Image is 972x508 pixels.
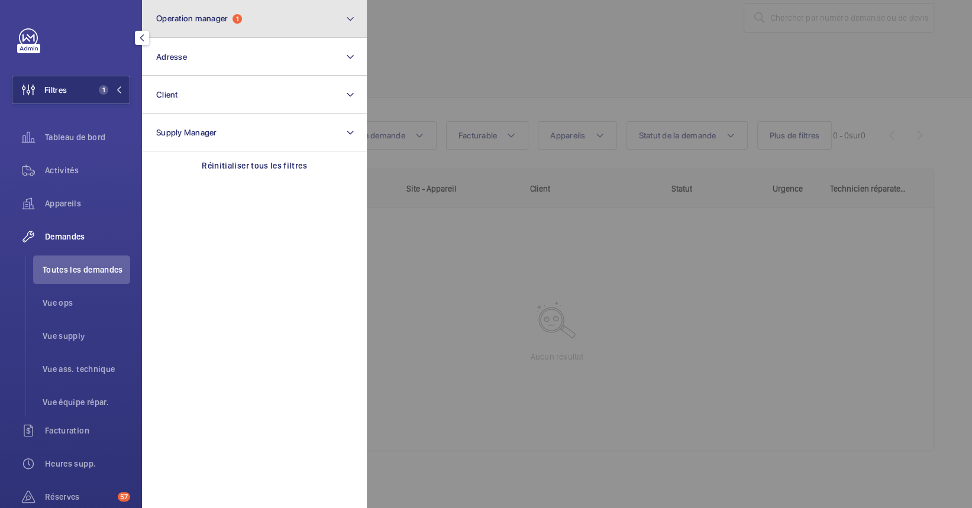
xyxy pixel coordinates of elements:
span: 1 [99,85,108,95]
span: 57 [118,492,130,501]
span: Vue équipe répar. [43,396,130,408]
button: Filtres1 [12,76,130,104]
span: Appareils [45,198,130,209]
span: Vue supply [43,330,130,342]
span: Demandes [45,231,130,242]
span: Facturation [45,425,130,436]
span: Activités [45,164,130,176]
span: Réserves [45,491,113,503]
span: Filtres [44,84,67,96]
span: Heures supp. [45,458,130,470]
span: Tableau de bord [45,131,130,143]
span: Vue ass. technique [43,363,130,375]
span: Vue ops [43,297,130,309]
span: Toutes les demandes [43,264,130,276]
